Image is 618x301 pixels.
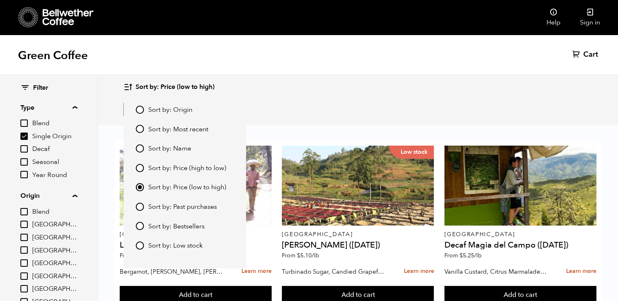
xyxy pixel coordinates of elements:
[20,246,28,254] input: [GEOGRAPHIC_DATA]
[460,252,463,259] span: $
[136,125,144,133] input: Sort by: Most recent
[136,144,144,153] input: Sort by: Name
[120,252,157,259] span: From
[148,183,226,192] span: Sort by: Price (low to high)
[241,263,272,280] a: Learn more
[32,208,77,217] span: Blend
[404,263,434,280] a: Learn more
[20,285,28,292] input: [GEOGRAPHIC_DATA]
[282,252,319,259] span: From
[20,272,28,280] input: [GEOGRAPHIC_DATA]
[297,252,300,259] span: $
[136,241,144,250] input: Sort by: Low stock
[148,203,217,212] span: Sort by: Past purchases
[20,208,28,215] input: Blend
[32,246,77,255] span: [GEOGRAPHIC_DATA]
[32,220,77,229] span: [GEOGRAPHIC_DATA]
[444,241,596,249] h4: Decaf Magia del Campo ([DATE])
[20,133,28,140] input: Single Origin
[120,241,272,249] h4: Limmu Kossa Washed ([DATE])
[297,252,319,259] bdi: 5.10
[566,263,596,280] a: Learn more
[120,266,223,278] p: Bergamot, [PERSON_NAME], [PERSON_NAME]
[136,183,144,191] input: Sort by: Price (low to high)
[20,221,28,228] input: [GEOGRAPHIC_DATA]
[460,252,482,259] bdi: 5.25
[148,125,208,134] span: Sort by: Most recent
[120,232,272,237] p: [GEOGRAPHIC_DATA]
[20,259,28,267] input: [GEOGRAPHIC_DATA]
[136,164,144,172] input: Sort by: Price (high to low)
[20,234,28,241] input: [GEOGRAPHIC_DATA]
[312,252,319,259] span: /lb
[136,83,214,92] span: Sort by: Price (low to high)
[20,171,28,178] input: Year Round
[148,106,192,115] span: Sort by: Origin
[389,146,434,159] p: Low stock
[136,106,144,114] input: Sort by: Origin
[32,158,77,167] span: Seasonal
[444,232,596,237] p: [GEOGRAPHIC_DATA]
[148,144,191,153] span: Sort by: Name
[20,103,77,113] summary: Type
[572,50,600,60] a: Cart
[444,252,482,259] span: From
[32,272,77,281] span: [GEOGRAPHIC_DATA]
[32,285,77,294] span: [GEOGRAPHIC_DATA]
[148,222,205,231] span: Sort by: Bestsellers
[20,158,28,166] input: Seasonal
[32,132,77,141] span: Single Origin
[18,48,88,63] h1: Green Coffee
[282,146,434,226] a: Low stock
[282,232,434,237] p: [GEOGRAPHIC_DATA]
[136,203,144,211] input: Sort by: Past purchases
[282,266,385,278] p: Turbinado Sugar, Candied Grapefruit, Spiced Plum
[32,119,77,128] span: Blend
[444,266,548,278] p: Vanilla Custard, Citrus Marmalade, Caramel
[20,191,77,201] summary: Origin
[32,171,77,180] span: Year Round
[474,252,482,259] span: /lb
[148,241,203,250] span: Sort by: Low stock
[20,145,28,153] input: Decaf
[33,84,48,93] span: Filter
[32,233,77,242] span: [GEOGRAPHIC_DATA]
[282,241,434,249] h4: [PERSON_NAME] ([DATE])
[20,120,28,127] input: Blend
[136,222,144,230] input: Sort by: Bestsellers
[32,259,77,268] span: [GEOGRAPHIC_DATA]
[148,164,226,173] span: Sort by: Price (high to low)
[583,50,598,60] span: Cart
[123,77,214,97] button: Sort by: Price (low to high)
[32,145,77,154] span: Decaf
